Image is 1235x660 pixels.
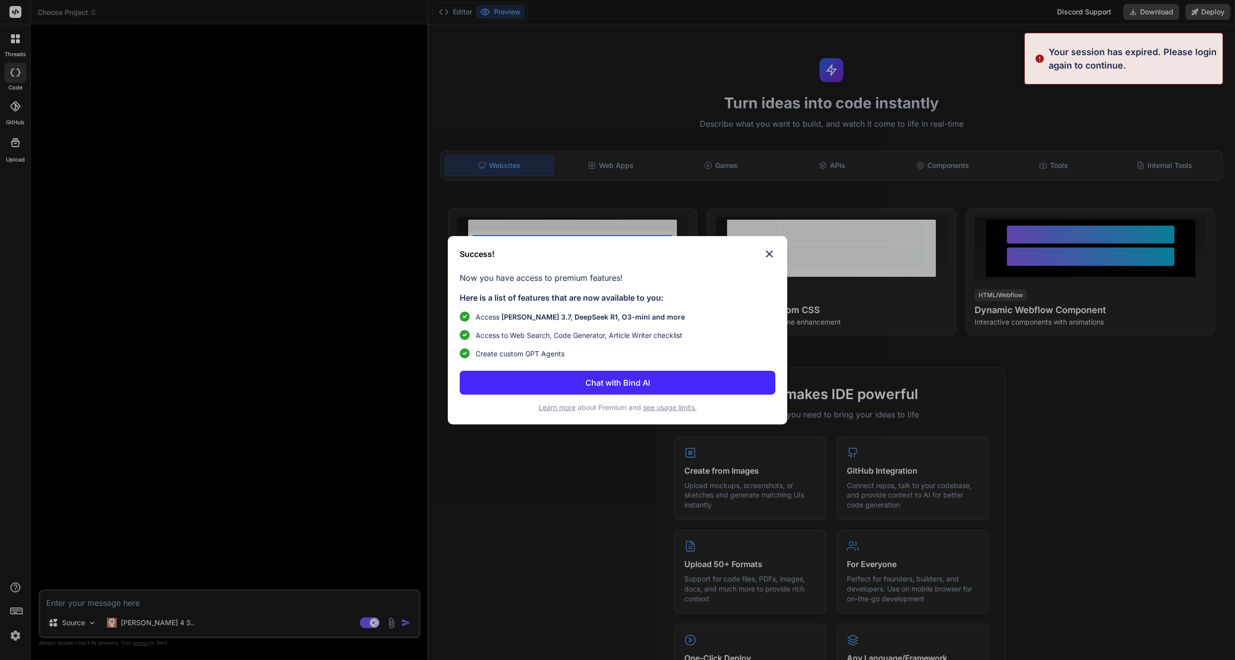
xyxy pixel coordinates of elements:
p: Now you have access to premium features! [460,272,775,284]
p: Here is a list of features that are now available to you: [460,292,775,304]
span: [PERSON_NAME] 3.7, DeepSeek R1, O3-mini and more [501,313,685,321]
span: Create custom GPT Agents [476,348,565,359]
p: Chat with Bind AI [585,377,650,389]
h3: Success! [460,248,494,260]
span: Learn more [539,403,576,412]
img: checklist [460,312,470,322]
p: Access [476,312,685,322]
span: Access to Web Search, Code Generator, Article Writer checklist [476,330,682,340]
span: see usage limits. [643,403,697,412]
p: Your session has expired. Please login again to continue. [1049,45,1217,72]
button: Chat with Bind AI [460,371,775,395]
img: checklist [460,330,470,340]
img: checklist [460,348,470,358]
img: alert [1035,45,1045,72]
p: about Premium and [460,403,775,412]
img: close [763,248,775,260]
